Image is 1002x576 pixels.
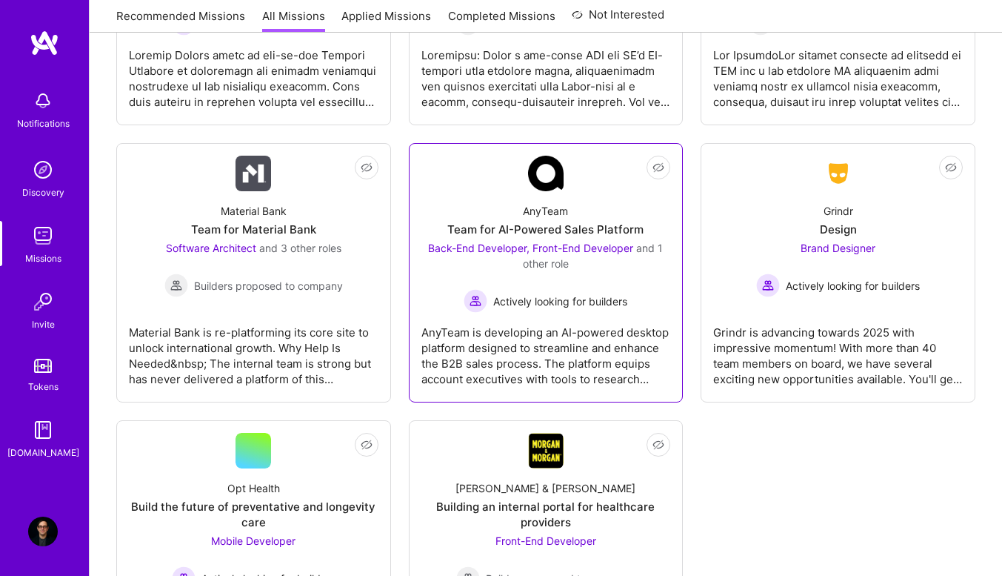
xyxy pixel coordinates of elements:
[221,203,287,219] div: Material Bank
[361,439,373,451] i: icon EyeClosed
[528,433,564,469] img: Company Logo
[713,313,963,387] div: Grindr is advancing towards 2025 with impressive momentum! With more than 40 team members on boar...
[495,534,596,547] span: Front-End Developer
[448,8,555,33] a: Completed Missions
[129,313,378,387] div: Material Bank is re-platforming its core site to unlock international growth. Why Help Is Needed&...
[421,499,671,530] div: Building an internal portal for healthcare providers
[523,203,568,219] div: AnyTeam
[129,156,378,390] a: Company LogoMaterial BankTeam for Material BankSoftware Architect and 3 other rolesBuilders propo...
[341,8,431,33] a: Applied Missions
[164,274,188,297] img: Builders proposed to company
[25,251,61,266] div: Missions
[30,30,59,56] img: logo
[32,317,55,332] div: Invite
[129,499,378,530] div: Build the future of preventative and longevity care
[786,278,920,294] span: Actively looking for builders
[227,480,280,496] div: Opt Health
[262,8,325,33] a: All Missions
[493,294,627,309] span: Actively looking for builders
[713,156,963,390] a: Company LogoGrindrDesignBrand Designer Actively looking for buildersActively looking for builders...
[191,222,316,237] div: Team for Material Bank
[17,116,70,131] div: Notifications
[22,185,64,200] div: Discovery
[28,86,58,116] img: bell
[824,203,853,219] div: Grindr
[24,517,61,546] a: User Avatar
[652,439,664,451] i: icon EyeClosed
[116,8,245,33] a: Recommended Missions
[28,415,58,445] img: guide book
[194,278,343,294] span: Builders proposed to company
[820,222,857,237] div: Design
[259,242,341,254] span: and 3 other roles
[7,445,79,460] div: [DOMAIN_NAME]
[28,287,58,317] img: Invite
[713,36,963,110] div: Lor IpsumdoLor sitamet consecte ad elitsedd ei TEM inc u lab etdolore MA aliquaenim admi veniamq ...
[211,534,295,547] span: Mobile Developer
[528,156,564,191] img: Company Logo
[945,162,957,173] i: icon EyeClosed
[166,242,256,254] span: Software Architect
[28,379,59,394] div: Tokens
[129,36,378,110] div: Loremip Dolors ametc ad eli-se-doe Tempori Utlabore et doloremagn ali enimadm veniamqui nostrudex...
[455,480,635,496] div: [PERSON_NAME] & [PERSON_NAME]
[28,517,58,546] img: User Avatar
[421,313,671,387] div: AnyTeam is developing an AI-powered desktop platform designed to streamline and enhance the B2B s...
[652,162,664,173] i: icon EyeClosed
[447,222,644,237] div: Team for AI-Powered Sales Platform
[421,36,671,110] div: Loremipsu: Dolor s ame-conse ADI eli SE’d EI-tempori utla etdolore magna, aliquaenimadm ven quisn...
[801,242,875,254] span: Brand Designer
[464,289,487,313] img: Actively looking for builders
[28,221,58,251] img: teamwork
[34,359,52,373] img: tokens
[428,242,633,254] span: Back-End Developer, Front-End Developer
[236,156,271,191] img: Company Logo
[361,162,373,173] i: icon EyeClosed
[572,6,664,33] a: Not Interested
[756,274,780,297] img: Actively looking for builders
[421,156,671,390] a: Company LogoAnyTeamTeam for AI-Powered Sales PlatformBack-End Developer, Front-End Developer and ...
[28,155,58,185] img: discovery
[821,160,856,187] img: Company Logo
